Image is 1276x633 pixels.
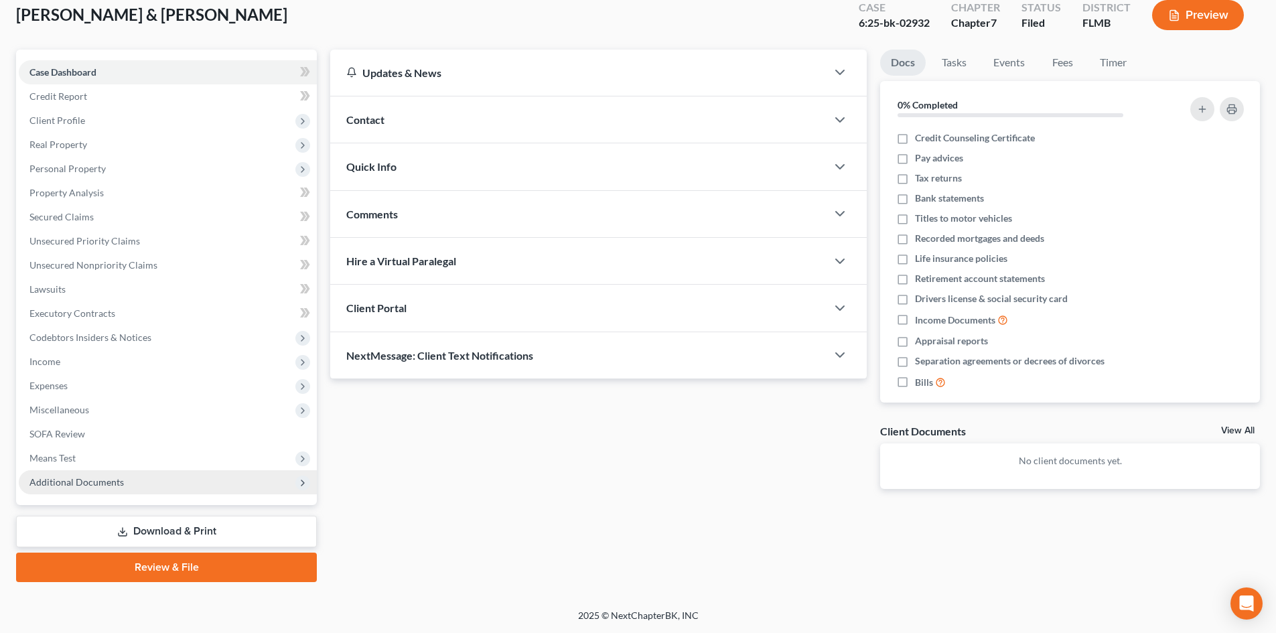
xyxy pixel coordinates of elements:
span: 7 [991,16,997,29]
div: 2025 © NextChapterBK, INC [257,609,1020,633]
span: Property Analysis [29,187,104,198]
span: Titles to motor vehicles [915,212,1012,225]
div: FLMB [1082,15,1131,31]
span: Miscellaneous [29,404,89,415]
a: Secured Claims [19,205,317,229]
span: Credit Report [29,90,87,102]
span: Unsecured Priority Claims [29,235,140,247]
span: Quick Info [346,160,397,173]
a: Docs [880,50,926,76]
a: Unsecured Nonpriority Claims [19,253,317,277]
span: Separation agreements or decrees of divorces [915,354,1105,368]
span: Retirement account statements [915,272,1045,285]
a: View All [1221,426,1255,435]
a: Timer [1089,50,1137,76]
span: Recorded mortgages and deeds [915,232,1044,245]
a: Lawsuits [19,277,317,301]
p: No client documents yet. [891,454,1249,468]
div: Open Intercom Messenger [1230,587,1263,620]
span: Bills [915,376,933,389]
span: Appraisal reports [915,334,988,348]
span: NextMessage: Client Text Notifications [346,349,533,362]
span: Codebtors Insiders & Notices [29,332,151,343]
a: Download & Print [16,516,317,547]
div: 6:25-bk-02932 [859,15,930,31]
div: Updates & News [346,66,810,80]
a: Case Dashboard [19,60,317,84]
a: Review & File [16,553,317,582]
span: Income Documents [915,313,995,327]
a: Fees [1041,50,1084,76]
span: Life insurance policies [915,252,1007,265]
span: Case Dashboard [29,66,96,78]
span: Pay advices [915,151,963,165]
span: Drivers license & social security card [915,292,1068,305]
span: Credit Counseling Certificate [915,131,1035,145]
a: Executory Contracts [19,301,317,326]
span: SOFA Review [29,428,85,439]
span: Contact [346,113,384,126]
div: Client Documents [880,424,966,438]
span: Tax returns [915,171,962,185]
a: Property Analysis [19,181,317,205]
span: Unsecured Nonpriority Claims [29,259,157,271]
span: Lawsuits [29,283,66,295]
span: Real Property [29,139,87,150]
span: Executory Contracts [29,307,115,319]
span: Comments [346,208,398,220]
a: SOFA Review [19,422,317,446]
span: Personal Property [29,163,106,174]
a: Credit Report [19,84,317,109]
span: Means Test [29,452,76,464]
span: Income [29,356,60,367]
a: Unsecured Priority Claims [19,229,317,253]
a: Tasks [931,50,977,76]
a: Events [983,50,1036,76]
strong: 0% Completed [898,99,958,111]
div: Chapter [951,15,1000,31]
span: [PERSON_NAME] & [PERSON_NAME] [16,5,287,24]
span: Expenses [29,380,68,391]
span: Secured Claims [29,211,94,222]
span: Client Portal [346,301,407,314]
span: Client Profile [29,115,85,126]
span: Hire a Virtual Paralegal [346,255,456,267]
span: Bank statements [915,192,984,205]
div: Filed [1021,15,1061,31]
span: Additional Documents [29,476,124,488]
